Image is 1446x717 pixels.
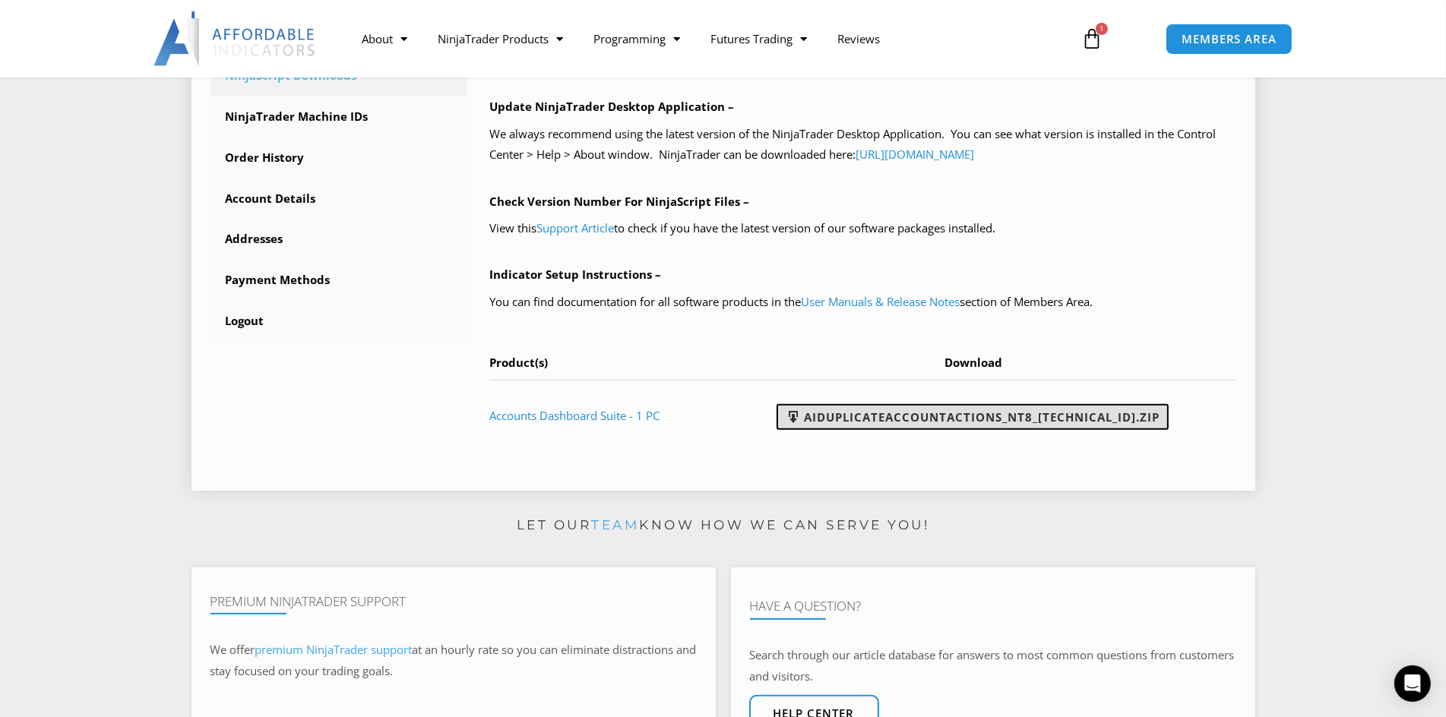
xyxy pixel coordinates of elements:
[191,513,1255,538] p: Let our know how we can serve you!
[489,194,749,209] b: Check Version Number For NinjaScript Files –
[750,645,1236,687] p: Search through our article database for answers to most common questions from customers and visit...
[422,21,578,56] a: NinjaTrader Products
[210,138,467,178] a: Order History
[210,261,467,300] a: Payment Methods
[489,99,734,114] b: Update NinjaTrader Desktop Application –
[822,21,895,56] a: Reviews
[578,21,695,56] a: Programming
[210,642,697,678] span: at an hourly rate so you can eliminate distractions and stay focused on your trading goals.
[591,517,639,532] a: team
[1394,665,1431,702] div: Open Intercom Messenger
[210,302,467,341] a: Logout
[489,292,1236,313] p: You can find documentation for all software products in the section of Members Area.
[1166,24,1293,55] a: MEMBERS AREA
[695,21,822,56] a: Futures Trading
[777,404,1169,430] a: AIDuplicateAccountActions_NT8_[TECHNICAL_ID].zip
[536,220,614,235] a: Support Article
[210,179,467,219] a: Account Details
[346,21,422,56] a: About
[750,599,1236,614] h4: Have A Question?
[210,642,255,657] span: We offer
[210,594,697,609] h4: Premium NinjaTrader Support
[1096,23,1108,35] span: 1
[801,294,960,309] a: User Manuals & Release Notes
[489,218,1236,239] p: View this to check if you have the latest version of our software packages installed.
[1058,17,1125,61] a: 1
[489,355,548,370] span: Product(s)
[346,21,1064,56] nav: Menu
[255,642,413,657] a: premium NinjaTrader support
[944,355,1002,370] span: Download
[1182,33,1277,45] span: MEMBERS AREA
[210,220,467,259] a: Addresses
[489,408,660,423] a: Accounts Dashboard Suite - 1 PC
[856,147,974,162] a: [URL][DOMAIN_NAME]
[210,97,467,137] a: NinjaTrader Machine IDs
[489,124,1236,166] p: We always recommend using the latest version of the NinjaTrader Desktop Application. You can see ...
[489,267,661,282] b: Indicator Setup Instructions –
[153,11,317,66] img: LogoAI | Affordable Indicators – NinjaTrader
